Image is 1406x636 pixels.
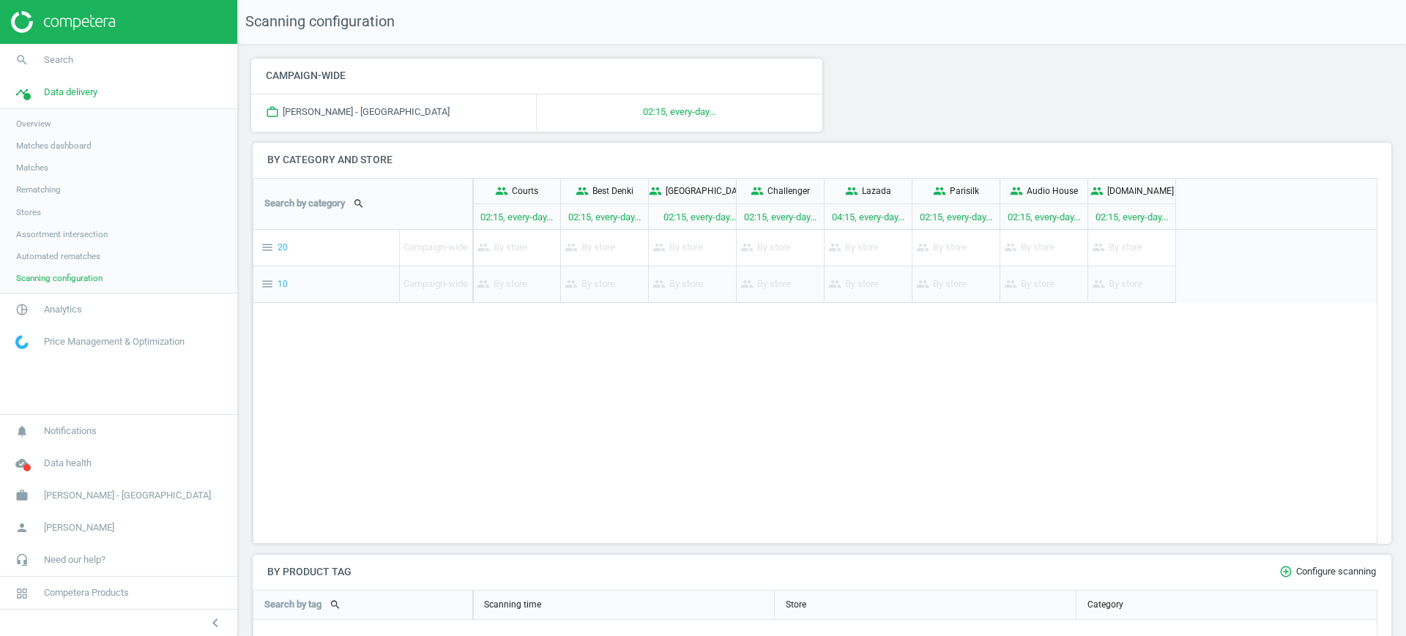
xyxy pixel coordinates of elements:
[8,514,36,542] i: person
[912,204,1000,230] p: 02:15, every-day ...
[592,185,633,198] p: Best Denki
[828,277,845,291] i: people
[512,185,538,198] p: Courts
[828,266,879,302] p: By store
[253,555,366,589] h4: By product tag
[44,53,73,67] span: Search
[649,184,662,198] i: people
[652,266,703,302] p: By store
[1092,277,1109,291] i: people
[253,230,399,266] div: 20
[767,185,810,198] p: Challenger
[565,230,615,266] p: By store
[16,140,92,151] span: Matches dashboard
[751,184,764,198] i: people
[1279,565,1296,578] i: add_circle_outline
[1092,266,1142,302] p: By store
[1004,241,1021,254] i: people
[11,11,115,33] img: ajHJNr6hYgQAAAAASUVORK5CYII=
[477,266,527,302] p: By store
[44,457,92,470] span: Data health
[16,250,100,262] span: Automated rematches
[565,266,615,302] p: By store
[403,230,468,266] p: Campaign-wide
[16,162,48,173] span: Matches
[916,266,967,302] p: By store
[933,184,946,198] i: people
[652,230,703,266] p: By store
[473,591,552,620] div: Scanning time
[495,184,508,198] i: people
[1027,185,1078,198] p: Audio House
[16,228,108,240] span: Assortment intersection
[828,241,845,254] i: people
[253,591,472,619] div: Search by tag
[828,230,879,266] p: By store
[253,266,399,302] div: 10
[261,241,274,254] i: menu
[1092,230,1142,266] p: By store
[740,241,757,254] i: people
[1092,241,1109,254] i: people
[1000,204,1087,230] p: 02:15, every-day ...
[916,241,933,254] i: people
[253,143,1391,177] h4: By category and store
[565,277,581,291] i: people
[261,277,274,291] i: menu
[44,586,129,599] span: Competera Products
[345,191,373,216] button: search
[576,184,589,198] i: people
[477,230,527,266] p: By store
[740,277,757,291] i: people
[8,449,36,477] i: cloud_done
[15,335,29,349] img: wGWNvw8QSZomAAAAABJRU5ErkJggg==
[666,185,750,198] p: [GEOGRAPHIC_DATA]
[8,417,36,445] i: notifications
[1076,591,1134,620] div: Category
[1257,555,1391,589] button: add_circle_outlineConfigure scanning
[253,179,472,229] div: Search by category
[44,553,105,566] span: Need our help?
[862,185,891,198] p: Lazada
[44,489,211,502] span: [PERSON_NAME] - [GEOGRAPHIC_DATA]
[251,59,822,93] h4: Campaign-wide
[16,184,61,195] span: Rematching
[321,592,349,617] button: search
[44,521,114,534] span: [PERSON_NAME]
[8,46,36,74] i: search
[8,296,36,323] i: pie_chart_outlined
[16,206,41,218] span: Stores
[652,241,669,254] i: people
[740,230,791,266] p: By store
[8,546,36,574] i: headset_mic
[825,204,912,230] p: 04:15, every-day ...
[44,424,97,438] span: Notifications
[1088,204,1175,230] p: 02:15, every-day ...
[916,277,933,291] i: people
[565,241,581,254] i: people
[16,272,103,284] span: Scanning configuration
[1107,185,1174,198] p: [DOMAIN_NAME]
[1010,184,1023,198] i: people
[916,230,967,266] p: By store
[537,94,822,130] p: 02:15, every-day ...
[8,482,36,509] i: work
[561,204,648,230] p: 02:15, every-day ...
[473,204,560,230] p: 02:15, every-day ...
[950,185,979,198] p: Parisilk
[44,86,97,99] span: Data delivery
[740,266,791,302] p: By store
[1004,266,1054,302] p: By store
[44,303,82,316] span: Analytics
[652,277,669,291] i: people
[649,204,750,230] p: 02:15, every-day ...
[16,118,51,130] span: Overview
[775,591,817,620] div: Store
[238,12,395,32] span: Scanning configuration
[1004,230,1054,266] p: By store
[197,613,234,632] button: chevron_left
[403,266,468,302] p: Campaign-wide
[737,204,824,230] p: 02:15, every-day ...
[266,105,283,119] i: work_outline
[44,335,185,348] span: Price Management & Optimization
